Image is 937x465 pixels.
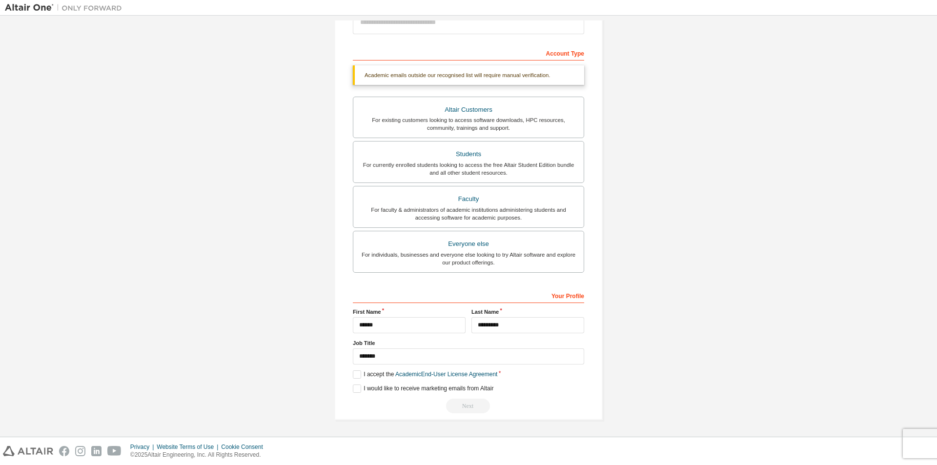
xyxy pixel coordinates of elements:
label: Job Title [353,339,584,347]
img: linkedin.svg [91,446,102,456]
div: Everyone else [359,237,578,251]
div: For existing customers looking to access software downloads, HPC resources, community, trainings ... [359,116,578,132]
div: For currently enrolled students looking to access the free Altair Student Edition bundle and all ... [359,161,578,177]
div: For faculty & administrators of academic institutions administering students and accessing softwa... [359,206,578,222]
label: I would like to receive marketing emails from Altair [353,384,493,393]
img: altair_logo.svg [3,446,53,456]
div: Faculty [359,192,578,206]
div: Altair Customers [359,103,578,117]
a: Academic End-User License Agreement [395,371,497,378]
div: Students [359,147,578,161]
p: © 2025 Altair Engineering, Inc. All Rights Reserved. [130,451,269,459]
div: Read and acccept EULA to continue [353,399,584,413]
div: Privacy [130,443,157,451]
label: First Name [353,308,466,316]
img: youtube.svg [107,446,122,456]
div: Website Terms of Use [157,443,221,451]
div: Cookie Consent [221,443,268,451]
div: Your Profile [353,287,584,303]
div: For individuals, businesses and everyone else looking to try Altair software and explore our prod... [359,251,578,266]
img: Altair One [5,3,127,13]
label: Last Name [471,308,584,316]
img: instagram.svg [75,446,85,456]
label: I accept the [353,370,497,379]
div: Account Type [353,45,584,61]
img: facebook.svg [59,446,69,456]
div: Academic emails outside our recognised list will require manual verification. [353,65,584,85]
